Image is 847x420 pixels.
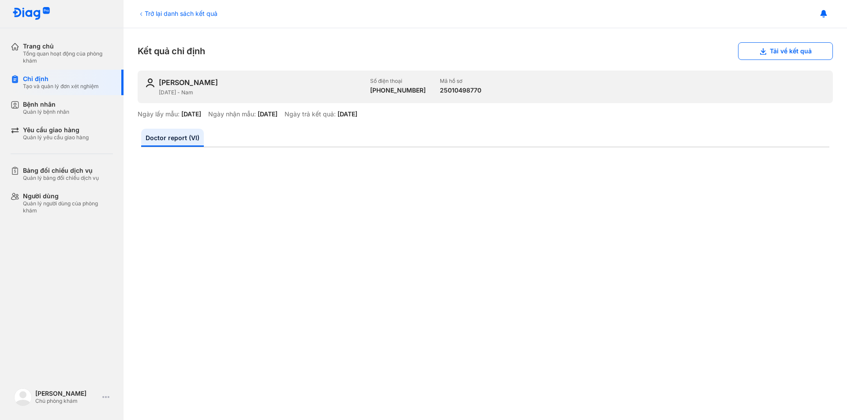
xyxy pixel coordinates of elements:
[23,192,113,200] div: Người dùng
[440,86,481,94] div: 25010498770
[159,78,218,87] div: [PERSON_NAME]
[23,42,113,50] div: Trang chủ
[35,398,99,405] div: Chủ phòng khám
[738,42,833,60] button: Tải về kết quả
[23,200,113,214] div: Quản lý người dùng của phòng khám
[440,78,481,85] div: Mã hồ sơ
[138,42,833,60] div: Kết quả chỉ định
[35,390,99,398] div: [PERSON_NAME]
[141,129,204,147] a: Doctor report (VI)
[23,134,89,141] div: Quản lý yêu cầu giao hàng
[23,167,99,175] div: Bảng đối chiếu dịch vụ
[23,126,89,134] div: Yêu cầu giao hàng
[370,86,426,94] div: [PHONE_NUMBER]
[337,110,357,118] div: [DATE]
[285,110,336,118] div: Ngày trả kết quả:
[23,100,69,108] div: Bệnh nhân
[138,110,180,118] div: Ngày lấy mẫu:
[138,9,217,18] div: Trở lại danh sách kết quả
[208,110,256,118] div: Ngày nhận mẫu:
[258,110,277,118] div: [DATE]
[23,50,113,64] div: Tổng quan hoạt động của phòng khám
[23,108,69,115] div: Quản lý bệnh nhân
[370,78,426,85] div: Số điện thoại
[14,388,32,406] img: logo
[159,89,363,96] div: [DATE] - Nam
[23,75,99,83] div: Chỉ định
[12,7,50,21] img: logo
[181,110,201,118] div: [DATE]
[145,78,155,88] img: user-icon
[23,83,99,90] div: Tạo và quản lý đơn xét nghiệm
[23,175,99,182] div: Quản lý bảng đối chiếu dịch vụ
